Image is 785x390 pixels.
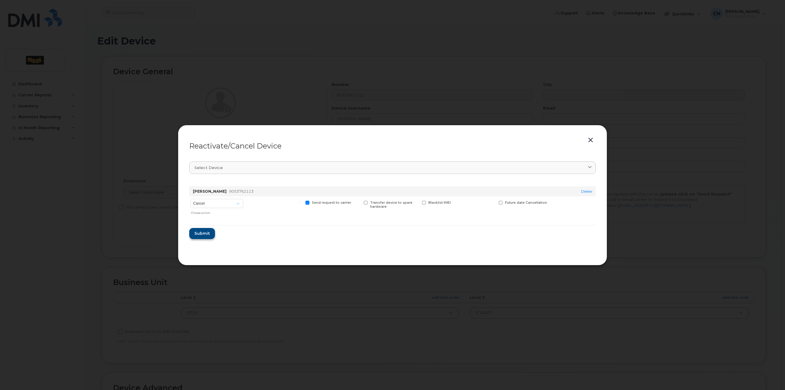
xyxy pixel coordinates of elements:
[428,201,451,205] span: Blacklist IMEI
[491,201,494,204] input: Future date Cancellation
[194,165,223,171] span: Select device
[189,228,215,239] button: Submit
[191,209,243,215] div: Choose action
[581,189,592,194] a: Delete
[356,201,359,204] input: Transfer device to spare hardware
[415,201,418,204] input: Blacklist IMEI
[370,201,412,209] span: Transfer device to spare hardware
[505,201,547,205] span: Future date Cancellation
[189,161,596,174] a: Select device
[193,189,227,194] strong: [PERSON_NAME]
[229,189,254,194] span: 9053762113
[298,201,301,204] input: Send request to carrier
[189,142,596,150] div: Reactivate/Cancel Device
[312,201,351,205] span: Send request to carrier
[194,230,210,236] span: Submit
